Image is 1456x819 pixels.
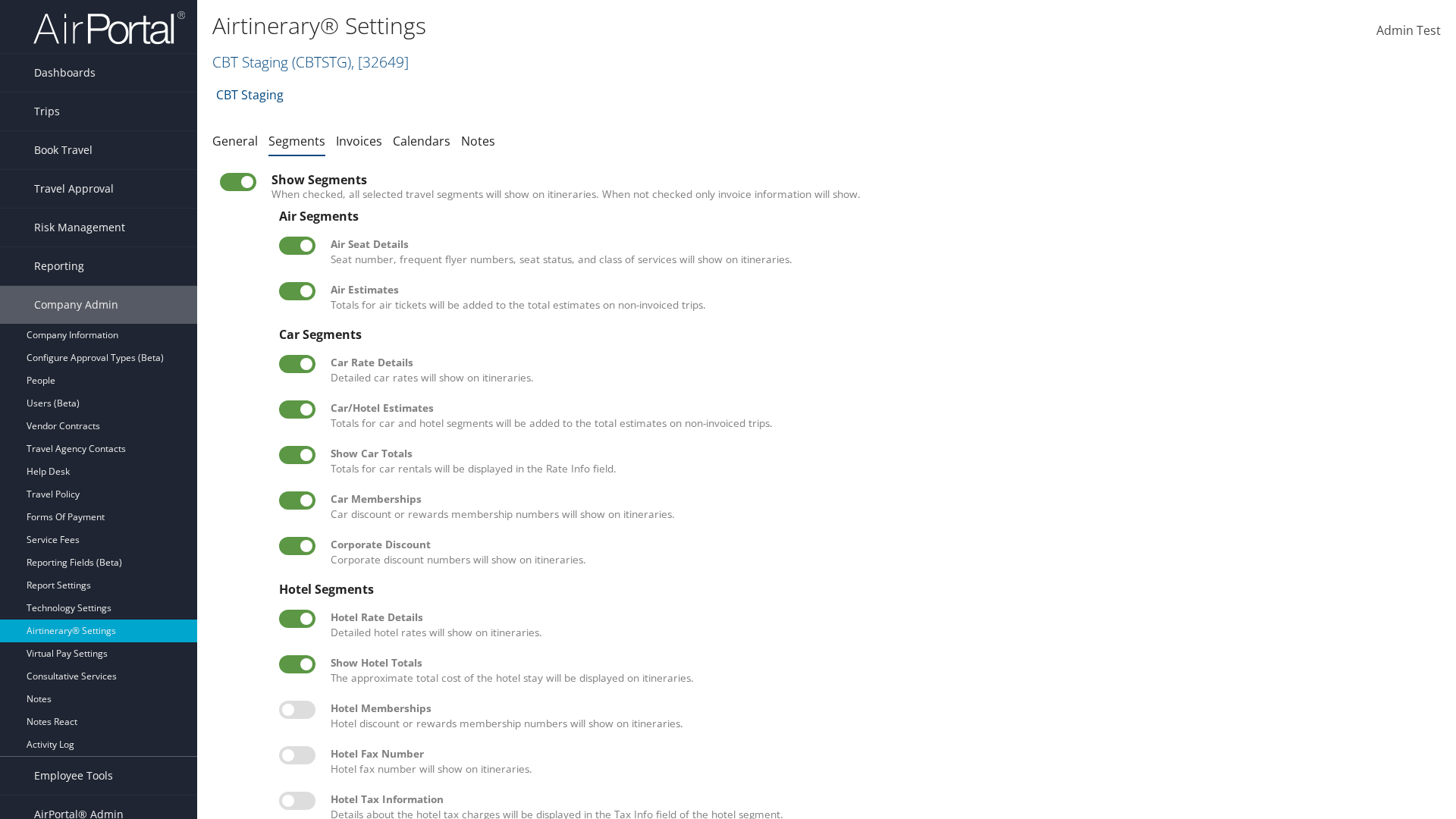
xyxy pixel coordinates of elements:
[331,610,1426,625] div: Hotel Rate Details
[331,237,1426,268] label: Seat number, frequent flyer numbers, seat status, and class of services will show on itineraries.
[279,328,1426,341] div: Car Segments
[331,491,1426,522] label: Car discount or rewards membership numbers will show on itineraries.
[331,355,1426,370] div: Car Rate Details
[331,282,1426,313] label: Totals for air tickets will be added to the total estimates on non-invoiced trips.
[1376,8,1441,55] a: Admin Test
[393,133,450,149] a: Calendars
[34,209,125,246] span: Risk Management
[331,446,1426,461] div: Show Car Totals
[331,282,1426,297] div: Air Estimates
[331,701,1426,732] label: Hotel discount or rewards membership numbers will show on itineraries.
[34,131,93,169] span: Book Travel
[34,54,96,92] span: Dashboards
[34,170,114,208] span: Travel Approval
[279,582,1426,596] div: Hotel Segments
[34,247,84,285] span: Reporting
[336,133,382,149] a: Invoices
[1376,22,1441,39] span: Admin Test
[331,237,1426,252] div: Air Seat Details
[331,400,1426,431] label: Totals for car and hotel segments will be added to the total estimates on non-invoiced trips.
[331,446,1426,477] label: Totals for car rentals will be displayed in the Rate Info field.
[268,133,325,149] a: Segments
[351,52,409,72] span: , [ 32649 ]
[331,655,1426,670] div: Show Hotel Totals
[212,133,258,149] a: General
[331,537,1426,552] div: Corporate Discount
[212,10,1031,42] h1: Airtinerary® Settings
[461,133,495,149] a: Notes
[212,52,409,72] a: CBT Staging
[331,610,1426,641] label: Detailed hotel rates will show on itineraries.
[34,93,60,130] span: Trips
[279,209,1426,223] div: Air Segments
[34,286,118,324] span: Company Admin
[331,491,1426,507] div: Car Memberships
[292,52,351,72] span: ( CBTSTG )
[331,655,1426,686] label: The approximate total cost of the hotel stay will be displayed on itineraries.
[271,187,1433,202] label: When checked, all selected travel segments will show on itineraries. When not checked only invoic...
[34,757,113,795] span: Employee Tools
[331,701,1426,716] div: Hotel Memberships
[331,746,1426,777] label: Hotel fax number will show on itineraries.
[216,80,284,110] a: CBT Staging
[33,10,185,45] img: airportal-logo.png
[331,792,1426,807] div: Hotel Tax Information
[331,537,1426,568] label: Corporate discount numbers will show on itineraries.
[331,355,1426,386] label: Detailed car rates will show on itineraries.
[271,173,1433,187] div: Show Segments
[331,400,1426,416] div: Car/Hotel Estimates
[331,746,1426,761] div: Hotel Fax Number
